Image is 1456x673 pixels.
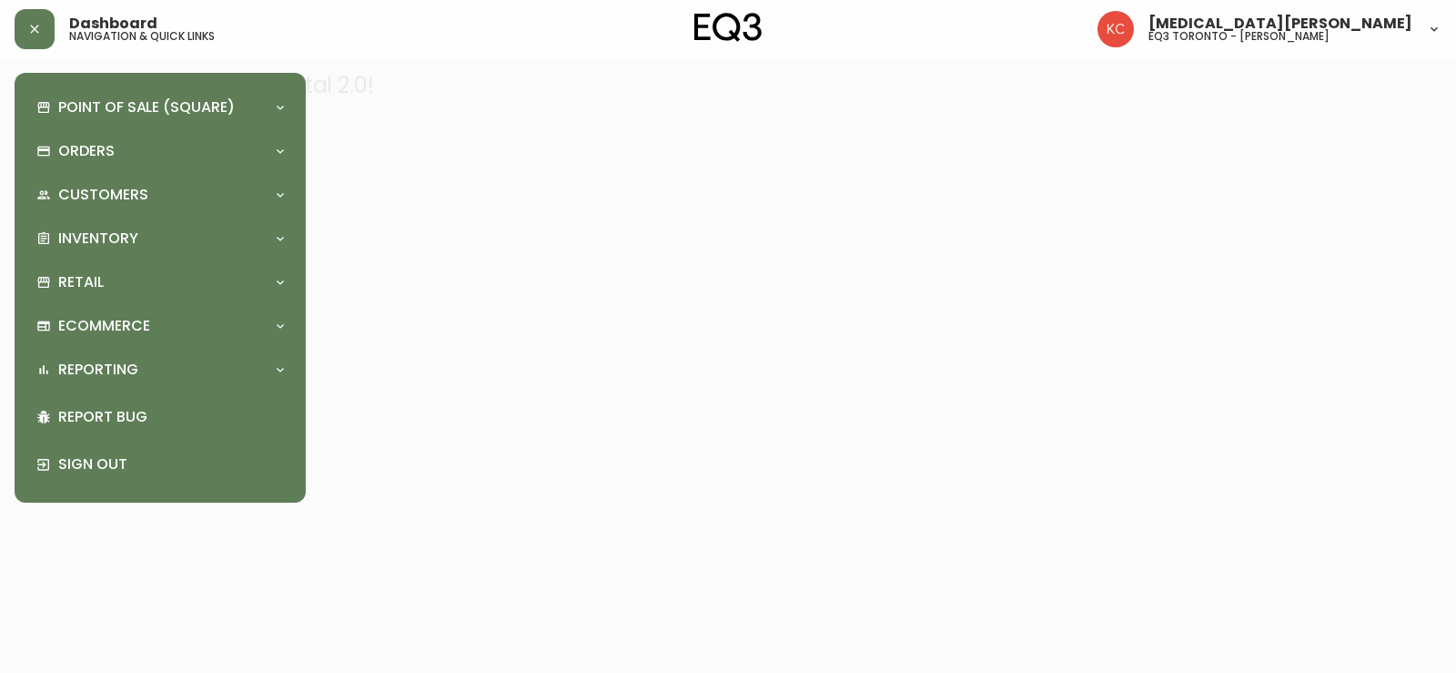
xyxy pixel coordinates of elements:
[29,219,291,259] div: Inventory
[29,350,291,390] div: Reporting
[58,316,150,336] p: Ecommerce
[69,16,157,31] span: Dashboard
[58,360,138,380] p: Reporting
[58,407,284,427] p: Report Bug
[29,441,291,488] div: Sign Out
[29,262,291,302] div: Retail
[694,13,762,42] img: logo
[29,393,291,441] div: Report Bug
[58,229,138,249] p: Inventory
[58,97,235,117] p: Point of Sale (Square)
[58,272,104,292] p: Retail
[58,185,148,205] p: Customers
[29,175,291,215] div: Customers
[1148,16,1412,31] span: [MEDICAL_DATA][PERSON_NAME]
[58,454,284,474] p: Sign Out
[29,87,291,127] div: Point of Sale (Square)
[58,141,115,161] p: Orders
[1148,31,1330,42] h5: eq3 toronto - [PERSON_NAME]
[69,31,215,42] h5: navigation & quick links
[29,306,291,346] div: Ecommerce
[29,131,291,171] div: Orders
[1097,11,1134,47] img: 6487344ffbf0e7f3b216948508909409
